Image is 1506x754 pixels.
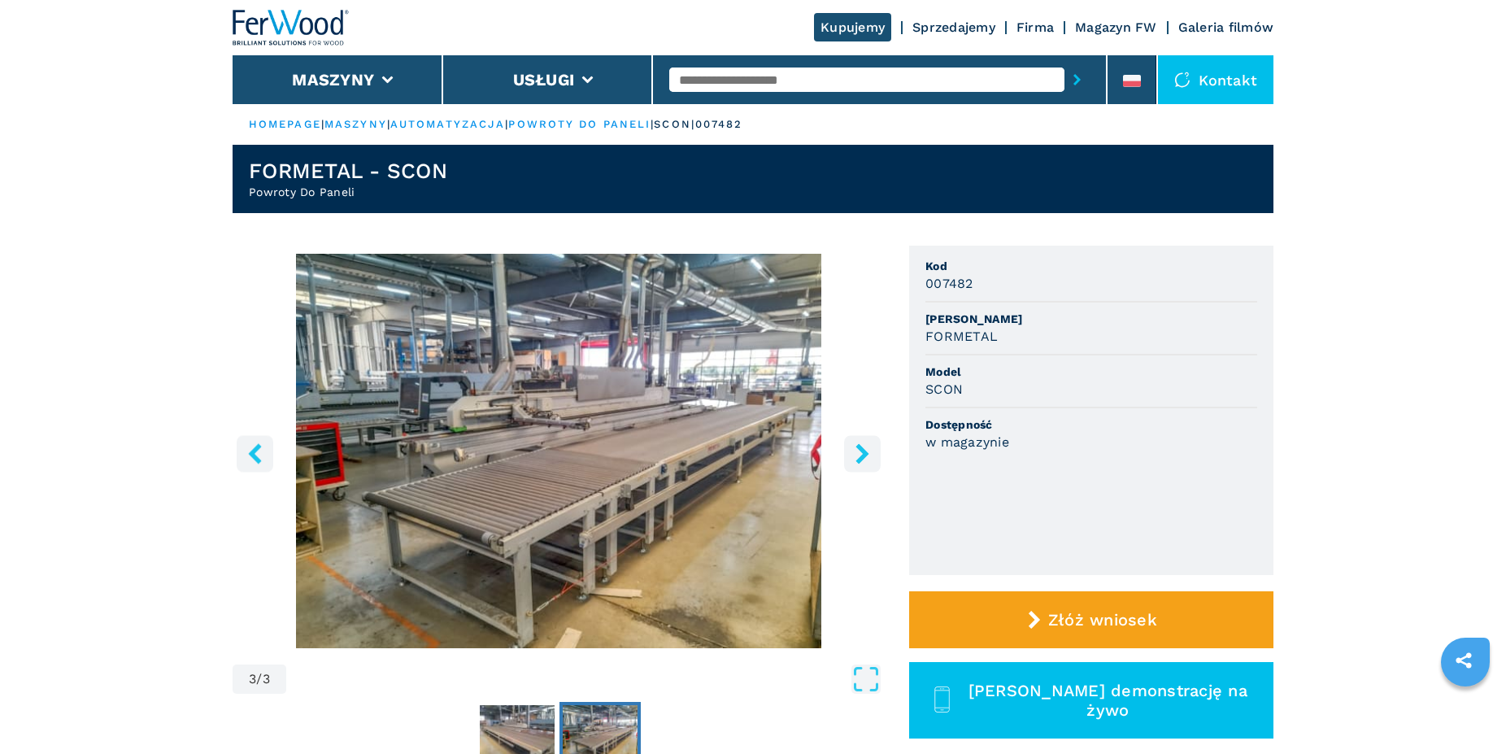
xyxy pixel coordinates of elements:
[654,117,695,132] p: scon |
[1178,20,1274,35] a: Galeria filmów
[324,118,387,130] a: maszyny
[390,118,505,130] a: automatyzacja
[1075,20,1157,35] a: Magazyn FW
[1174,72,1190,88] img: Kontakt
[233,254,885,648] div: Go to Slide 3
[925,416,1257,433] span: Dostępność
[249,673,256,686] span: 3
[1443,640,1484,681] a: sharethis
[387,118,390,130] span: |
[1048,610,1157,630] span: Złóż wniosek
[1064,61,1090,98] button: submit-button
[925,433,1009,451] h3: w magazynie
[256,673,262,686] span: /
[909,591,1273,648] button: Złóż wniosek
[290,665,881,694] button: Open Fullscreen
[651,118,654,130] span: |
[237,435,273,472] button: left-button
[844,435,881,472] button: right-button
[249,118,321,130] a: HOMEPAGE
[321,118,324,130] span: |
[961,681,1255,720] span: [PERSON_NAME] demonstrację na żywo
[909,662,1273,739] button: [PERSON_NAME] demonstrację na żywo
[233,254,885,648] img: Powroty Do Paneli FORMETAL SCON
[508,118,651,130] a: powroty do paneli
[233,10,350,46] img: Ferwood
[925,364,1257,380] span: Model
[513,70,575,89] button: Usługi
[263,673,270,686] span: 3
[505,118,508,130] span: |
[925,327,998,346] h3: FORMETAL
[1016,20,1054,35] a: Firma
[814,13,891,41] a: Kupujemy
[925,311,1257,327] span: [PERSON_NAME]
[1437,681,1494,742] iframe: Chat
[925,258,1257,274] span: Kod
[249,158,447,184] h1: FORMETAL - SCON
[912,20,995,35] a: Sprzedajemy
[292,70,374,89] button: Maszyny
[925,380,963,399] h3: SCON
[695,117,743,132] p: 007482
[1158,55,1273,104] div: Kontakt
[249,184,447,200] h2: Powroty Do Paneli
[925,274,973,293] h3: 007482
